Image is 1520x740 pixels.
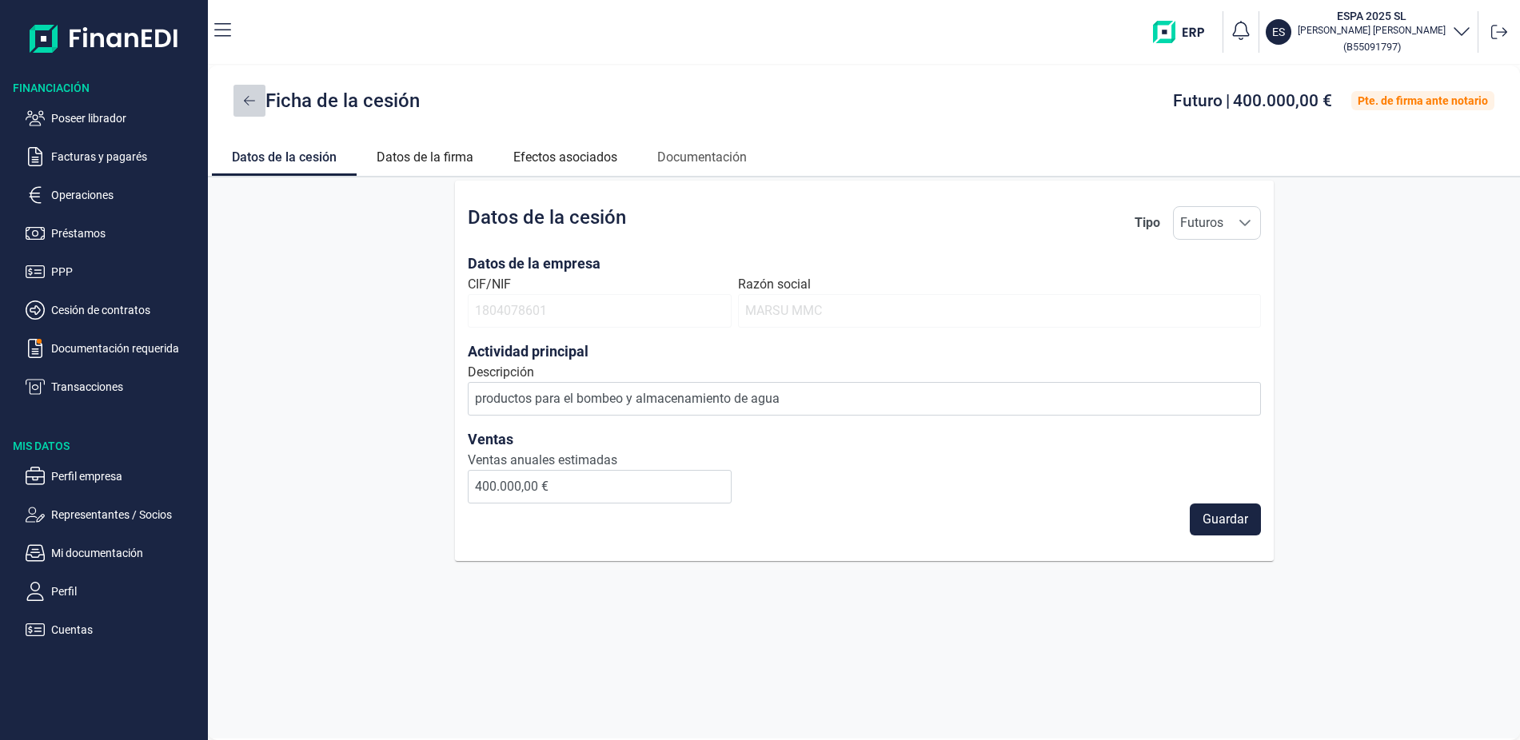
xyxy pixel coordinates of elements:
[1358,94,1488,107] div: Pte. de firma ante notario
[1203,510,1248,529] span: Guardar
[26,185,201,205] button: Operaciones
[26,147,201,166] button: Facturas y pagarés
[1135,213,1160,233] div: Tipo
[1190,503,1261,535] button: Guardar
[1173,93,1332,109] div: |
[26,505,201,524] button: Representantes / Socios
[26,467,201,486] button: Perfil empresa
[468,253,1261,275] h3: Datos de la empresa
[468,206,626,240] h2: Datos de la cesión
[357,136,493,174] a: Datos de la firma
[26,300,201,320] button: Cesión de contratos
[26,262,201,281] button: PPP
[1174,207,1230,239] span: Futuros
[51,620,201,639] p: Cuentas
[51,339,201,358] p: Documentación requerida
[1153,21,1216,43] img: erp
[738,275,811,294] label: Razón social
[30,13,179,64] img: Logo de aplicación
[468,340,1261,363] h3: Actividad principal
[468,275,511,294] label: CIF/NIF
[26,620,201,639] button: Cuentas
[51,147,201,166] p: Facturas y pagarés
[637,136,767,174] a: Documentación
[468,363,534,382] label: Descripción
[26,377,201,396] button: Transacciones
[51,300,201,320] p: Cesión de contratos
[1298,24,1446,37] p: [PERSON_NAME] [PERSON_NAME]
[51,224,201,243] p: Préstamos
[468,470,732,503] input: 0,00€
[51,543,201,563] p: Mi documentación
[26,224,201,243] button: Préstamos
[51,505,201,524] p: Representantes / Socios
[51,185,201,205] p: Operaciones
[26,582,201,601] button: Perfil
[26,109,201,128] button: Poseer librador
[1173,91,1223,110] span: Futuro
[1298,8,1446,24] h3: ESPA 2025 SL
[468,451,732,470] label: Ventas anuales estimadas
[51,109,201,128] p: Poseer librador
[1233,91,1332,110] span: 400.000,00 €
[51,262,201,281] p: PPP
[51,467,201,486] p: Perfil empresa
[1230,207,1260,239] div: Seleccione una opción
[26,339,201,358] button: Documentación requerida
[1266,8,1471,56] button: ESESPA 2025 SL[PERSON_NAME] [PERSON_NAME](B55091797)
[26,543,201,563] button: Mi documentación
[212,136,357,173] a: Datos de la cesión
[468,428,732,451] h3: Ventas
[1343,41,1401,53] small: Copiar cif
[265,86,420,115] span: Ficha de la cesión
[493,136,637,174] a: Efectos asociados
[51,582,201,601] p: Perfil
[1272,24,1285,40] p: ES
[51,377,201,396] p: Transacciones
